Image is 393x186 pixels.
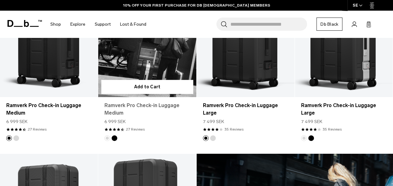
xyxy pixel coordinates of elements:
button: Silver [301,135,307,141]
a: Ramverk Pro Check-in Luggage Large [301,102,386,117]
button: Black Out [6,135,12,141]
nav: Main Navigation [46,11,151,38]
a: Ramverk Pro Check-in Luggage Medium [6,102,92,117]
button: Black Out [308,135,314,141]
span: 6 999 SEK [104,118,126,125]
button: Black Out [203,135,209,141]
button: Add to Cart [101,80,193,94]
a: Explore [70,13,85,35]
a: Lost & Found [120,13,146,35]
a: Ramverk Pro Check-in Luggage Medium [104,102,190,117]
span: 6 999 SEK [6,118,28,125]
a: Shop [50,13,61,35]
a: Db Black [316,18,342,31]
a: Ramverk Pro Check-in Luggage Large [203,102,288,117]
button: Silver [13,135,19,141]
a: 35 reviews [224,127,244,132]
button: Silver [104,135,110,141]
button: Silver [210,135,216,141]
a: Support [95,13,111,35]
a: 27 reviews [126,127,145,132]
a: 27 reviews [28,127,47,132]
span: 7 499 SEK [203,118,224,125]
a: 10% OFF YOUR FIRST PURCHASE FOR DB [DEMOGRAPHIC_DATA] MEMBERS [123,3,270,8]
span: 7 499 SEK [301,118,322,125]
button: Black Out [112,135,117,141]
a: 35 reviews [323,127,342,132]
